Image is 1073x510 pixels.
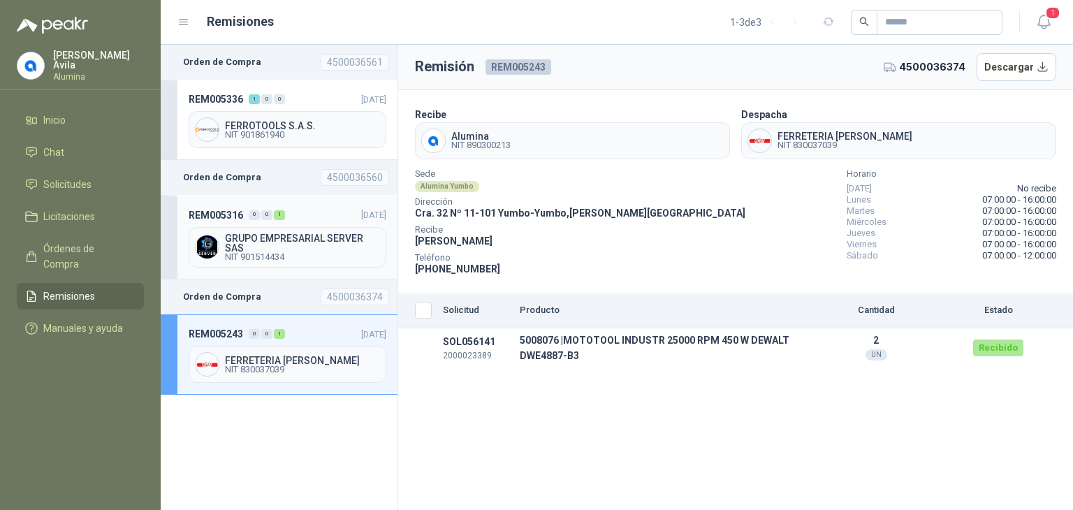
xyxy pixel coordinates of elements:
[225,365,380,374] span: NIT 830037039
[982,205,1056,217] span: 07:00:00 - 16:00:00
[43,209,95,224] span: Licitaciones
[415,207,745,219] span: Cra. 32 Nº 11-101 Yumbo - Yumbo , [PERSON_NAME][GEOGRAPHIC_DATA]
[17,171,144,198] a: Solicitudes
[451,141,511,150] span: NIT 890300213
[17,107,144,133] a: Inicio
[321,54,389,71] div: 4500036561
[225,356,380,365] span: FERRETERIA [PERSON_NAME]
[730,11,806,34] div: 1 - 3 de 3
[189,207,243,223] span: REM005316
[261,329,272,339] div: 0
[1031,10,1056,35] button: 1
[53,73,144,81] p: Alumina
[43,321,123,336] span: Manuales y ayuda
[261,94,272,104] div: 0
[225,121,380,131] span: FERROTOOLS S.A.S.
[415,263,500,275] span: [PHONE_NUMBER]
[361,94,386,105] span: [DATE]
[249,94,260,104] div: 1
[451,131,511,141] span: Alumina
[189,92,243,107] span: REM005336
[982,250,1056,261] span: 07:00:00 - 12:00:00
[514,293,806,328] th: Producto
[741,109,787,120] b: Despacha
[415,235,492,247] span: [PERSON_NAME]
[1017,183,1056,194] span: No recibe
[486,59,551,75] span: REM005243
[812,335,940,346] p: 2
[973,340,1023,356] div: Recibido
[982,217,1056,228] span: 07:00:00 - 16:00:00
[778,141,912,150] span: NIT 830037039
[415,170,745,177] span: Sede
[866,349,887,360] div: UN
[161,195,397,279] a: REM005316001[DATE] Company LogoGRUPO EMPRESARIAL SERVER SASNIT 901514434
[189,326,243,342] span: REM005243
[946,293,1051,328] th: Estado
[249,210,260,220] div: 0
[415,109,446,120] b: Recibe
[161,279,397,314] a: Orden de Compra4500036374
[274,210,285,220] div: 1
[43,177,92,192] span: Solicitudes
[422,129,445,152] img: Company Logo
[415,254,745,261] span: Teléfono
[982,228,1056,239] span: 07:00:00 - 16:00:00
[977,53,1057,81] button: Descargar
[415,198,745,205] span: Dirección
[274,94,285,104] div: 0
[274,329,285,339] div: 1
[17,235,144,277] a: Órdenes de Compra
[437,293,514,328] th: Solicitud
[183,170,261,184] b: Orden de Compra
[361,210,386,220] span: [DATE]
[261,210,272,220] div: 0
[161,160,397,195] a: Orden de Compra4500036560
[415,56,474,78] h3: Remisión
[443,349,509,363] p: 2000023389
[778,131,912,141] span: FERRETERIA [PERSON_NAME]
[847,250,878,261] span: Sábado
[361,329,386,340] span: [DATE]
[847,194,871,205] span: Lunes
[847,170,1056,177] span: Horario
[748,129,771,152] img: Company Logo
[398,293,437,328] th: Seleccionar/deseleccionar
[859,17,869,27] span: search
[847,217,886,228] span: Miércoles
[225,233,380,253] span: GRUPO EMPRESARIAL SERVER SAS
[43,289,95,304] span: Remisiones
[161,80,397,160] a: REM005336100[DATE] Company LogoFERROTOOLS S.A.S.NIT 901861940
[847,228,875,239] span: Jueves
[161,45,397,80] a: Orden de Compra4500036561
[196,353,219,376] img: Company Logo
[17,139,144,166] a: Chat
[53,50,144,70] p: [PERSON_NAME] Avila
[17,52,44,79] img: Company Logo
[847,239,877,250] span: Viernes
[161,314,397,395] a: REM005243001[DATE] Company LogoFERRETERIA [PERSON_NAME]NIT 830037039
[207,12,274,31] h1: Remisiones
[321,169,389,186] div: 4500036560
[946,328,1051,368] td: Recibido
[225,253,380,261] span: NIT 901514434
[249,329,260,339] div: 0
[196,118,219,141] img: Company Logo
[899,59,965,75] span: 4500036374
[982,194,1056,205] span: 07:00:00 - 16:00:00
[17,203,144,230] a: Licitaciones
[17,17,88,34] img: Logo peakr
[847,205,875,217] span: Martes
[17,315,144,342] a: Manuales y ayuda
[847,183,872,194] span: [DATE]
[196,235,219,258] img: Company Logo
[806,293,946,328] th: Cantidad
[17,283,144,309] a: Remisiones
[437,328,514,368] td: SOL056141
[183,55,261,69] b: Orden de Compra
[321,289,389,305] div: 4500036374
[415,226,745,233] span: Recibe
[514,328,806,368] td: 5008076 | MOTOTOOL INDUSTR 25000 RPM 450 W DEWALT DWE4887-B3
[982,239,1056,250] span: 07:00:00 - 16:00:00
[183,290,261,304] b: Orden de Compra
